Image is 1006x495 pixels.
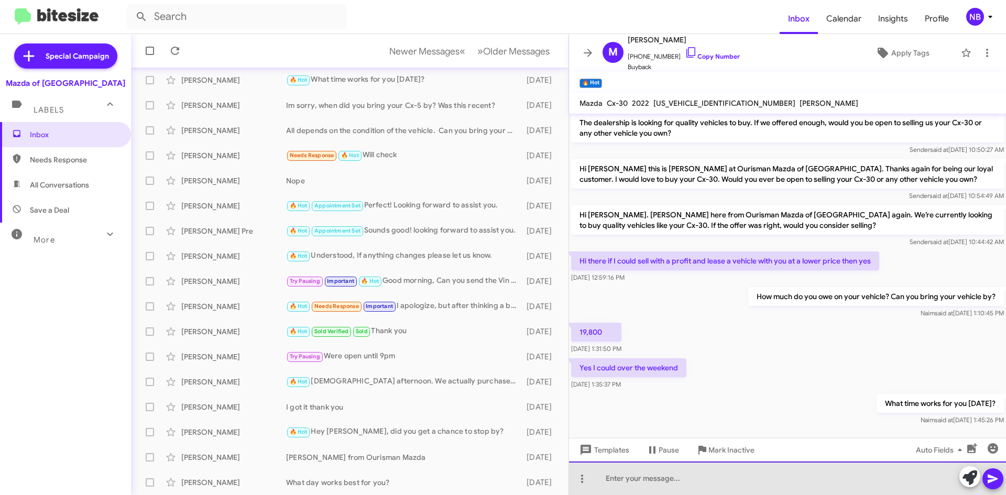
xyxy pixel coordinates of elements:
[314,227,360,234] span: Appointment Set
[290,428,308,435] span: 🔥 Hot
[818,4,870,34] a: Calendar
[930,238,948,246] span: said at
[957,8,994,26] button: NB
[6,78,125,89] div: Mazda of [GEOGRAPHIC_DATA]
[521,427,560,437] div: [DATE]
[483,46,550,57] span: Older Messages
[290,328,308,335] span: 🔥 Hot
[356,328,368,335] span: Sold
[848,43,956,62] button: Apply Tags
[181,351,286,362] div: [PERSON_NAME]
[708,441,754,459] span: Mark Inactive
[181,175,286,186] div: [PERSON_NAME]
[181,251,286,261] div: [PERSON_NAME]
[471,40,556,62] button: Next
[521,251,560,261] div: [DATE]
[286,452,521,463] div: [PERSON_NAME] from Ourisman Mazda
[290,353,320,360] span: Try Pausing
[181,100,286,111] div: [PERSON_NAME]
[286,125,521,136] div: All depends on the condition of the vehicle. Can you bring your vehicle by?
[521,452,560,463] div: [DATE]
[181,377,286,387] div: [PERSON_NAME]
[34,235,55,245] span: More
[521,201,560,211] div: [DATE]
[571,345,621,353] span: [DATE] 1:31:50 PM
[632,98,649,108] span: 2022
[571,323,621,342] p: 19,800
[521,75,560,85] div: [DATE]
[314,303,359,310] span: Needs Response
[286,149,521,161] div: Will check
[30,129,119,140] span: Inbox
[30,155,119,165] span: Needs Response
[286,175,521,186] div: Nope
[460,45,465,58] span: «
[290,152,334,159] span: Needs Response
[286,426,521,438] div: Hey [PERSON_NAME], did you get a chance to stop by?
[571,380,621,388] span: [DATE] 1:35:37 PM
[290,278,320,284] span: Try Pausing
[521,175,560,186] div: [DATE]
[341,152,359,159] span: 🔥 Hot
[286,350,521,362] div: Were open until 9pm
[286,275,521,287] div: Good morning, Can you send the Vin and miles to your vehicle?
[921,416,1004,424] span: Naim [DATE] 1:45:26 PM
[966,8,984,26] div: NB
[930,192,948,200] span: said at
[571,205,1004,235] p: Hi [PERSON_NAME]. [PERSON_NAME] here from Ourisman Mazda of [GEOGRAPHIC_DATA] again. We’re curren...
[286,300,521,312] div: I apologize, but after thinking a bit more about it, I am not interested in selling at this time.
[579,79,602,88] small: 🔥 Hot
[910,146,1004,153] span: Sender [DATE] 10:50:27 AM
[361,278,379,284] span: 🔥 Hot
[286,376,521,388] div: [DEMOGRAPHIC_DATA] afternoon. We actually purchased a CX90 [DATE]. Thank you!
[384,40,556,62] nav: Page navigation example
[46,51,109,61] span: Special Campaign
[571,273,625,281] span: [DATE] 12:59:16 PM
[891,43,930,62] span: Apply Tags
[607,98,628,108] span: Cx-30
[286,250,521,262] div: Understood, If anything changes please let us know.
[286,402,521,412] div: I got it thank you
[314,328,349,335] span: Sold Verified
[608,44,618,61] span: M
[521,402,560,412] div: [DATE]
[569,441,638,459] button: Templates
[181,452,286,463] div: [PERSON_NAME]
[628,62,740,72] span: Buyback
[366,303,393,310] span: Important
[910,238,1004,246] span: Sender [DATE] 10:44:42 AM
[685,52,740,60] a: Copy Number
[748,287,1004,306] p: How much do you owe on your vehicle? Can you bring your vehicle by?
[780,4,818,34] a: Inbox
[638,441,687,459] button: Pause
[521,326,560,337] div: [DATE]
[521,226,560,236] div: [DATE]
[290,252,308,259] span: 🔥 Hot
[935,309,953,317] span: said at
[181,150,286,161] div: [PERSON_NAME]
[877,394,1004,413] p: What time works for you [DATE]?
[181,201,286,211] div: [PERSON_NAME]
[916,4,957,34] a: Profile
[800,98,858,108] span: [PERSON_NAME]
[521,351,560,362] div: [DATE]
[577,441,629,459] span: Templates
[521,477,560,488] div: [DATE]
[907,441,975,459] button: Auto Fields
[383,40,472,62] button: Previous
[286,225,521,237] div: Sounds good! looking forward to assist you.
[290,202,308,209] span: 🔥 Hot
[181,75,286,85] div: [PERSON_NAME]
[521,100,560,111] div: [DATE]
[286,200,521,212] div: Perfect! Looking forward to assist you.
[327,278,354,284] span: Important
[290,303,308,310] span: 🔥 Hot
[579,98,603,108] span: Mazda
[181,276,286,287] div: [PERSON_NAME]
[290,227,308,234] span: 🔥 Hot
[921,309,1004,317] span: Naim [DATE] 1:10:45 PM
[935,416,953,424] span: said at
[286,74,521,86] div: What time works for you [DATE]?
